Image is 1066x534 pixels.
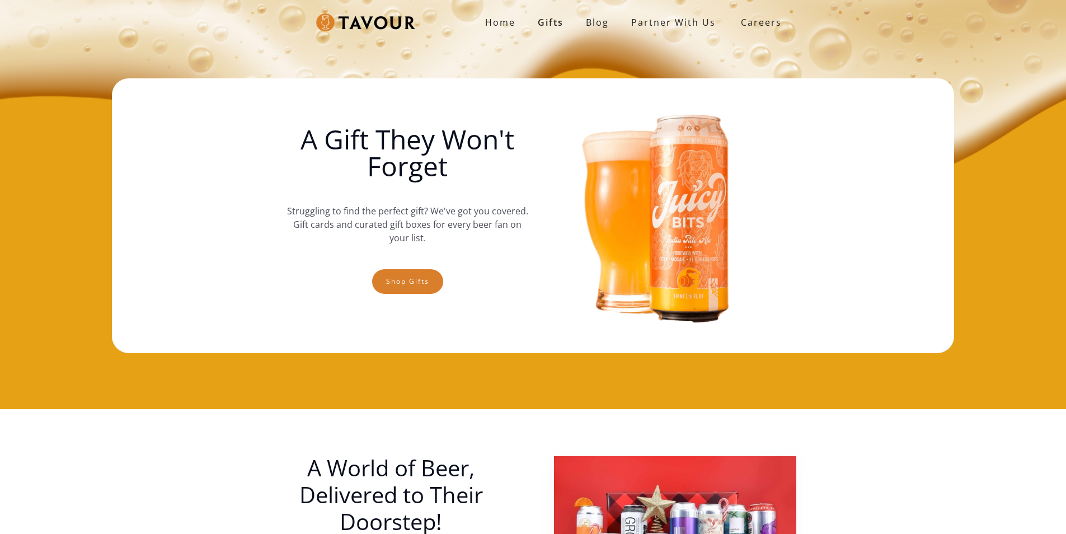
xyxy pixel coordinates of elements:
p: Struggling to find the perfect gift? We've got you covered. Gift cards and curated gift boxes for... [287,193,528,256]
strong: Home [485,16,515,29]
a: Home [474,11,527,34]
a: Gifts [527,11,575,34]
strong: Careers [741,11,782,34]
a: Careers [727,7,790,38]
h1: A Gift They Won't Forget [287,126,528,180]
a: Blog [575,11,620,34]
a: Shop gifts [372,269,443,294]
a: partner with us [620,11,727,34]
